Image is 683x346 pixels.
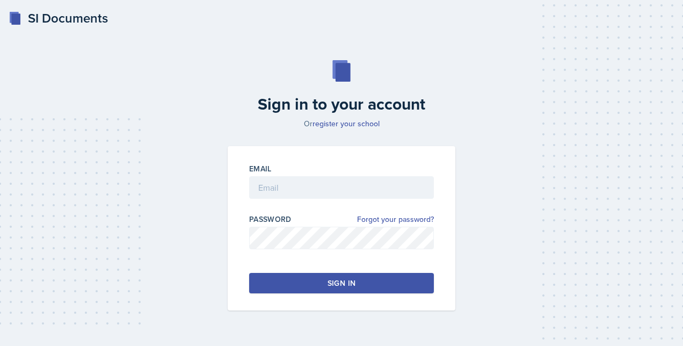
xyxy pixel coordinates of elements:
[357,214,434,225] a: Forgot your password?
[9,9,108,28] a: SI Documents
[221,118,462,129] p: Or
[249,214,292,225] label: Password
[328,278,355,289] div: Sign in
[221,95,462,114] h2: Sign in to your account
[249,176,434,199] input: Email
[249,163,272,174] label: Email
[313,118,380,129] a: register your school
[249,273,434,293] button: Sign in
